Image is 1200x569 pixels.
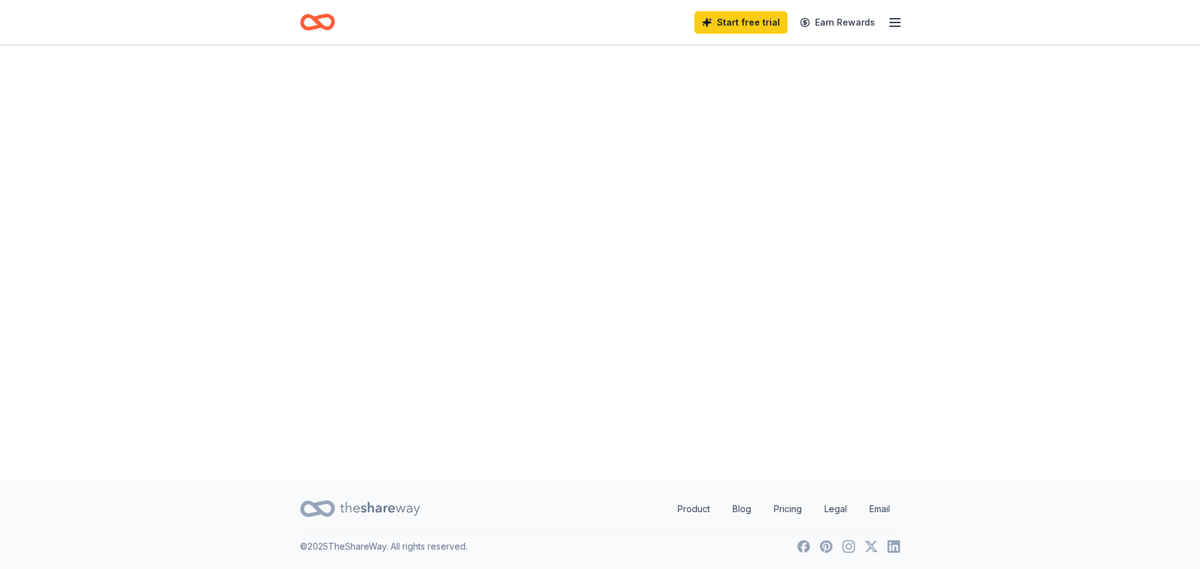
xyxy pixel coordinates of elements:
nav: quick links [667,497,900,522]
a: Earn Rewards [792,11,882,34]
a: Start free trial [694,11,787,34]
p: © 2025 TheShareWay. All rights reserved. [300,539,467,554]
a: Pricing [764,497,812,522]
a: Blog [722,497,761,522]
a: Legal [814,497,857,522]
a: Product [667,497,720,522]
a: Home [300,7,335,37]
a: Email [859,497,900,522]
